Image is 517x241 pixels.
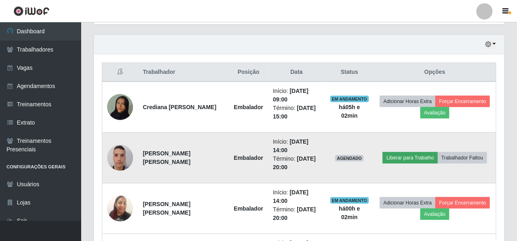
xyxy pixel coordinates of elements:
[268,63,325,82] th: Data
[273,104,321,121] li: Término:
[234,155,263,161] strong: Embalador
[339,205,360,220] strong: há 00 h e 02 min
[273,188,321,205] li: Início:
[438,152,487,164] button: Trabalhador Faltou
[13,6,50,16] img: CoreUI Logo
[435,96,490,107] button: Forçar Encerramento
[273,155,321,172] li: Término:
[143,104,216,110] strong: Crediana [PERSON_NAME]
[273,87,321,104] li: Início:
[420,209,449,220] button: Avaliação
[420,107,449,118] button: Avaliação
[383,152,437,164] button: Liberar para Trabalho
[273,205,321,222] li: Término:
[143,201,190,216] strong: [PERSON_NAME] [PERSON_NAME]
[229,63,268,82] th: Posição
[107,84,133,130] img: 1755289367859.jpeg
[325,63,374,82] th: Status
[273,189,309,204] time: [DATE] 14:00
[273,138,321,155] li: Início:
[107,191,133,226] img: 1745510427003.jpeg
[234,104,263,110] strong: Embalador
[143,150,190,165] strong: [PERSON_NAME] [PERSON_NAME]
[138,63,229,82] th: Trabalhador
[339,104,360,119] strong: há 05 h e 02 min
[330,96,369,102] span: EM ANDAMENTO
[107,140,133,175] img: 1714228813172.jpeg
[234,205,263,212] strong: Embalador
[330,197,369,204] span: EM ANDAMENTO
[380,96,435,107] button: Adicionar Horas Extra
[435,197,490,209] button: Forçar Encerramento
[380,197,435,209] button: Adicionar Horas Extra
[273,88,309,103] time: [DATE] 09:00
[335,155,364,161] span: AGENDADO
[374,63,496,82] th: Opções
[273,138,309,153] time: [DATE] 14:00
